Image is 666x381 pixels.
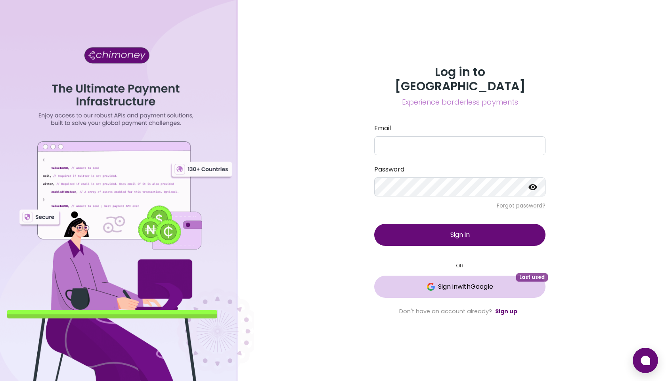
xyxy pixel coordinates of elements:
[374,97,545,108] span: Experience borderless payments
[374,276,545,298] button: GoogleSign inwithGoogleLast used
[374,65,545,93] h3: Log in to [GEOGRAPHIC_DATA]
[495,307,517,315] a: Sign up
[438,282,493,291] span: Sign in with Google
[633,348,658,373] button: Open chat window
[374,124,545,133] label: Email
[374,224,545,246] button: Sign in
[516,273,548,281] span: Last used
[399,307,492,315] span: Don't have an account already?
[427,283,435,291] img: Google
[374,262,545,269] small: OR
[374,202,545,210] p: Forgot password?
[450,230,470,239] span: Sign in
[374,165,545,174] label: Password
